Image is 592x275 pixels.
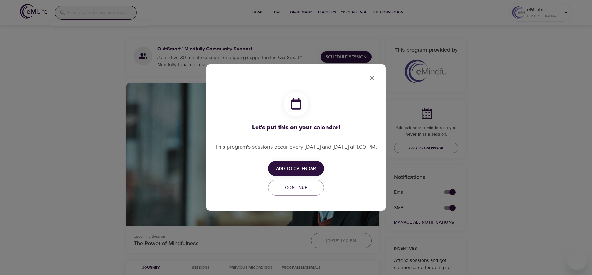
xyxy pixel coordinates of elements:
span: Continue [272,184,320,192]
p: This program's sessions occur every [DATE] and [DATE] at 1:00 PM. [215,143,377,151]
button: close [364,71,379,86]
span: Add to Calendar [276,165,316,173]
button: Continue [268,180,324,196]
button: Add to Calendar [268,161,324,176]
h3: Let's put this on your calendar! [215,124,377,131]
